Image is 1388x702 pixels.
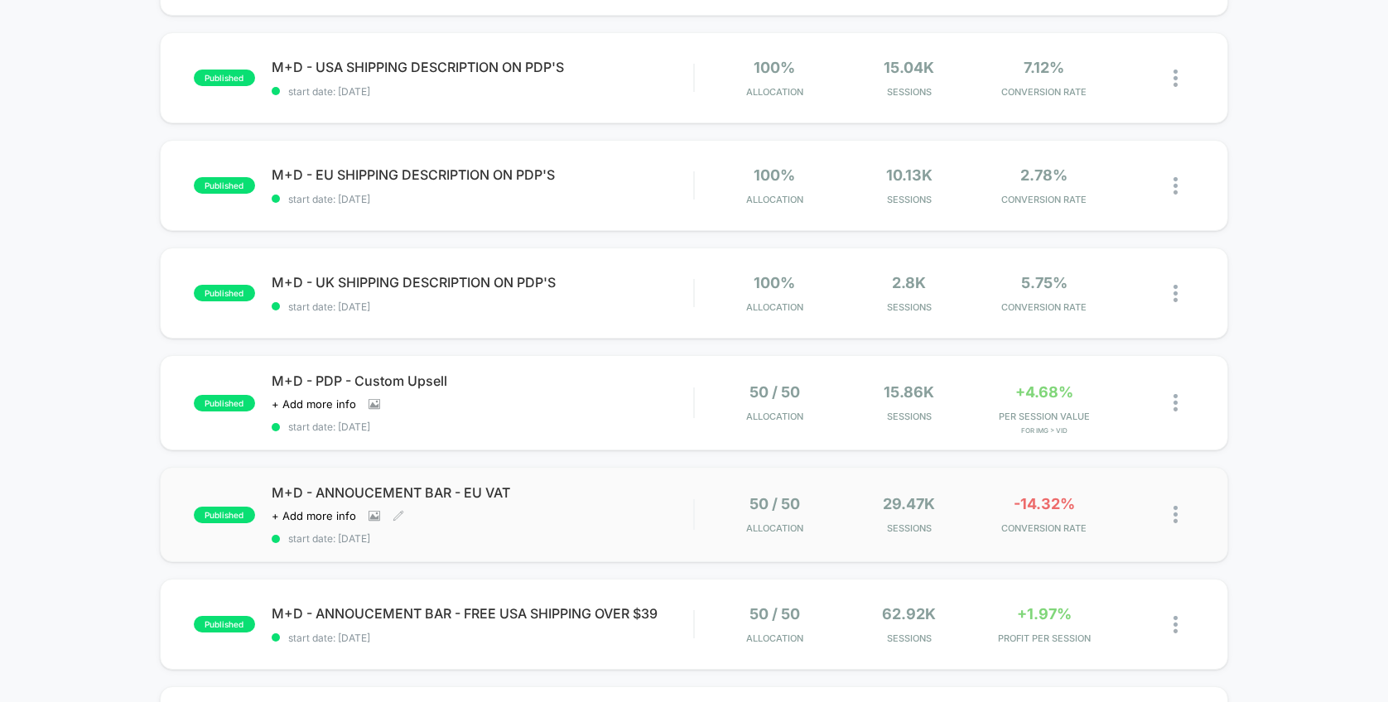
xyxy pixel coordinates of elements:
[981,426,1107,435] span: for Img > vid
[846,86,972,98] span: Sessions
[272,632,694,644] span: start date: [DATE]
[1174,394,1178,411] img: close
[1015,383,1073,401] span: +4.68%
[272,274,694,291] span: M+D - UK SHIPPING DESCRIPTION ON PDP'S
[194,285,255,301] span: published
[194,395,255,411] span: published
[272,85,694,98] span: start date: [DATE]
[272,605,694,622] span: M+D - ANNOUCEMENT BAR - FREE USA SHIPPING OVER $39
[746,194,803,205] span: Allocation
[272,301,694,313] span: start date: [DATE]
[272,509,356,522] span: + Add more info
[272,166,694,183] span: M+D - EU SHIPPING DESCRIPTION ON PDP'S
[746,86,803,98] span: Allocation
[883,495,935,512] span: 29.47k
[981,411,1107,422] span: PER SESSION VALUE
[746,301,803,313] span: Allocation
[749,495,800,512] span: 50 / 50
[981,194,1107,205] span: CONVERSION RATE
[749,383,800,401] span: 50 / 50
[846,522,972,534] span: Sessions
[892,274,926,291] span: 2.8k
[1174,616,1178,633] img: close
[754,274,795,291] span: 100%
[981,86,1107,98] span: CONVERSION RATE
[846,194,972,205] span: Sessions
[272,421,694,433] span: start date: [DATE]
[746,522,803,534] span: Allocation
[272,193,694,205] span: start date: [DATE]
[194,616,255,632] span: published
[754,166,795,184] span: 100%
[1174,70,1178,87] img: close
[272,484,694,501] span: M+D - ANNOUCEMENT BAR - EU VAT
[846,411,972,422] span: Sessions
[749,605,800,623] span: 50 / 50
[981,301,1107,313] span: CONVERSION RATE
[194,70,255,86] span: published
[1024,59,1064,76] span: 7.12%
[194,507,255,523] span: published
[846,301,972,313] span: Sessions
[272,397,356,411] span: + Add more info
[882,605,936,623] span: 62.92k
[272,373,694,389] span: M+D - PDP - Custom Upsell
[1174,285,1178,302] img: close
[1021,274,1068,291] span: 5.75%
[272,532,694,545] span: start date: [DATE]
[1014,495,1075,512] span: -14.32%
[272,59,694,75] span: M+D - USA SHIPPING DESCRIPTION ON PDP'S
[981,632,1107,644] span: PROFIT PER SESSION
[886,166,933,184] span: 10.13k
[194,177,255,194] span: published
[746,632,803,644] span: Allocation
[746,411,803,422] span: Allocation
[981,522,1107,534] span: CONVERSION RATE
[1174,506,1178,523] img: close
[846,632,972,644] span: Sessions
[754,59,795,76] span: 100%
[1020,166,1068,184] span: 2.78%
[1174,177,1178,195] img: close
[884,383,934,401] span: 15.86k
[884,59,934,76] span: 15.04k
[1017,605,1072,623] span: +1.97%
